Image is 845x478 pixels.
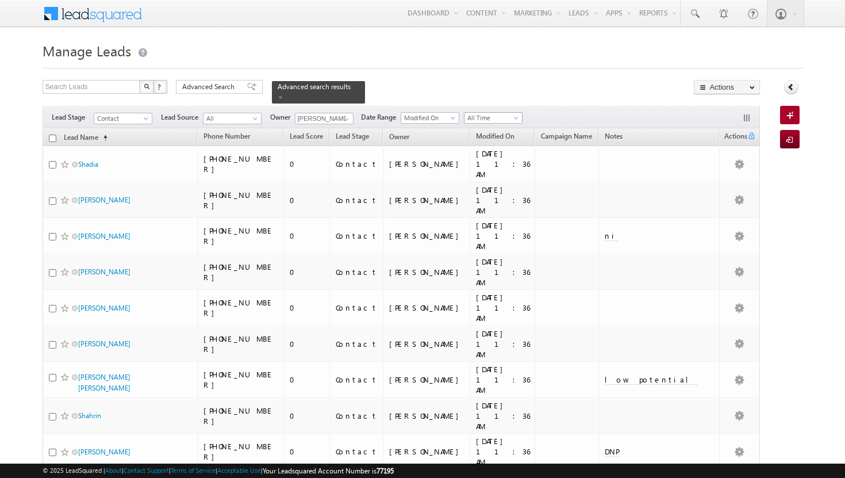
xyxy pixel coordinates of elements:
[203,441,278,462] div: [PHONE_NUMBER]
[203,113,258,124] span: All
[98,133,107,143] span: (sorted ascending)
[203,225,278,246] div: [PHONE_NUMBER]
[389,231,464,241] div: [PERSON_NAME]
[476,328,530,360] div: [DATE] 11:36 AM
[389,339,464,349] div: [PERSON_NAME]
[464,112,523,124] a: All Time
[330,130,375,145] a: Lead Stage
[203,132,250,140] span: Phone Number
[43,465,394,476] span: © 2025 LeadSquared | | | | |
[336,267,378,277] div: Contact
[153,80,167,94] button: ?
[263,466,394,475] span: Your Leadsquared Account Number is
[203,334,278,354] div: [PHONE_NUMBER]
[389,374,464,385] div: [PERSON_NAME]
[203,369,278,390] div: [PHONE_NUMBER]
[694,80,760,94] button: Actions
[389,267,464,277] div: [PERSON_NAME]
[476,257,530,288] div: [DATE] 11:36 AM
[476,220,530,251] div: [DATE] 11:36 AM
[290,195,324,205] div: 0
[290,303,324,313] div: 0
[158,82,163,91] span: ?
[336,446,378,457] div: Contact
[336,132,369,140] span: Lead Stage
[78,160,98,169] a: Shadia
[336,159,378,169] div: Contact
[58,131,113,146] a: Lead Name(sorted ascending)
[605,446,619,456] span: DNP
[52,112,94,123] span: Lead Stage
[198,130,256,145] a: Phone Number
[78,339,130,348] a: [PERSON_NAME]
[290,231,324,241] div: 0
[94,113,149,124] span: Contact
[203,406,278,426] div: [PHONE_NUMBER]
[78,448,130,456] a: [PERSON_NAME]
[599,130,628,145] a: Notes
[605,374,697,384] span: low potential
[78,196,130,204] a: [PERSON_NAME]
[476,292,530,323] div: [DATE] 11:36 AM
[476,400,530,431] div: [DATE] 11:36 AM
[290,132,323,140] span: Lead Score
[464,113,519,123] span: All Time
[94,113,152,124] a: Contact
[476,185,530,216] div: [DATE] 11:36 AM
[389,132,409,141] span: Owner
[336,411,378,421] div: Contact
[470,130,520,145] a: Modified On
[535,130,598,145] a: Campaign Name
[182,82,238,92] span: Advanced Search
[338,113,352,125] a: Show All Items
[336,303,378,313] div: Contact
[389,303,464,313] div: [PERSON_NAME]
[290,267,324,277] div: 0
[278,82,351,91] span: Advanced search results
[78,411,101,420] a: Shahrin
[78,373,130,392] a: [PERSON_NAME] [PERSON_NAME]
[290,411,324,421] div: 0
[389,411,464,421] div: [PERSON_NAME]
[605,231,618,240] span: ni
[401,113,456,123] span: Modified On
[270,112,295,123] span: Owner
[217,466,261,474] a: Acceptable Use
[78,232,130,240] a: [PERSON_NAME]
[377,466,394,475] span: 77195
[389,446,464,457] div: [PERSON_NAME]
[476,436,530,467] div: [DATE] 11:36 AM
[476,132,514,140] span: Modified On
[124,466,169,474] a: Contact Support
[476,364,530,395] div: [DATE] 11:36 AM
[389,159,464,169] div: [PERSON_NAME]
[203,262,278,282] div: [PHONE_NUMBER]
[49,135,56,142] input: Check all records
[105,466,122,474] a: About
[389,195,464,205] div: [PERSON_NAME]
[336,374,378,385] div: Contact
[401,112,459,124] a: Modified On
[161,112,203,123] span: Lead Source
[171,466,216,474] a: Terms of Service
[720,130,747,145] span: Actions
[290,446,324,457] div: 0
[361,112,401,123] span: Date Range
[144,83,149,89] img: Search
[336,231,378,241] div: Contact
[295,113,354,124] input: Type to Search
[203,190,278,211] div: [PHONE_NUMBER]
[78,304,130,312] a: [PERSON_NAME]
[541,132,592,140] span: Campaign Name
[336,339,378,349] div: Contact
[203,113,262,124] a: All
[336,195,378,205] div: Contact
[476,148,530,179] div: [DATE] 11:36 AM
[290,159,324,169] div: 0
[284,130,329,145] a: Lead Score
[78,267,130,276] a: [PERSON_NAME]
[290,339,324,349] div: 0
[203,154,278,174] div: [PHONE_NUMBER]
[43,41,131,60] span: Manage Leads
[290,374,324,385] div: 0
